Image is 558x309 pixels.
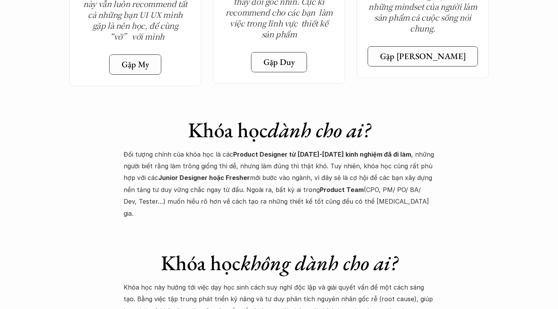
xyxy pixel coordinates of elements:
p: Đối tượng chính của khóa học là các , những người biết rằng làm trông giống thì dễ, nhưng làm đún... [124,148,434,219]
strong: Product Team [320,186,364,194]
em: dành cho ai? [268,116,370,143]
h5: Gặp My [122,59,149,70]
strong: Junior Designer hoặc Fresher [158,174,250,182]
h1: Khóa học [124,250,434,276]
h5: Gặp [PERSON_NAME] [380,51,466,61]
em: không dành cho ai? [241,249,398,276]
strong: Product Designer từ [DATE]-[DATE] kinh nghiệm đã đi làm [233,150,411,158]
a: Gặp My [109,54,161,75]
a: Gặp [PERSON_NAME] [368,46,478,66]
a: Gặp Duy [251,52,307,72]
h5: Gặp Duy [263,57,295,67]
h1: Khóa học [124,117,434,143]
